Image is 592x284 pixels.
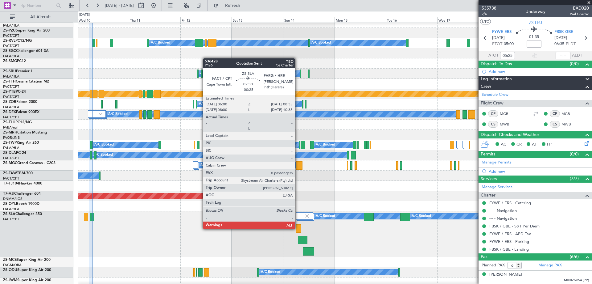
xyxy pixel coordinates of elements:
[538,262,562,269] a: Manage PAX
[3,151,26,155] a: ZS-DLAPC-24
[489,239,529,244] a: FYWE / ERS - Parking
[554,29,573,35] span: FBSK GBE
[488,121,498,128] div: CS
[386,17,437,23] div: Tue 16
[481,253,487,261] span: Pax
[481,83,491,90] span: Crew
[3,90,16,94] span: ZS-YTB
[570,11,589,17] span: Pref Charter
[489,223,540,229] a: FBSK / GBE - S&T Per Diem
[3,74,19,79] a: FALA/HLA
[489,69,589,74] div: Add new
[256,140,276,150] div: A/C Booked
[3,121,15,124] span: ZS-TLH
[492,35,505,41] span: [DATE]
[3,135,20,140] a: FAOR/JNB
[3,192,14,196] span: T7-AJI
[3,100,37,104] a: ZS-ZORFalcon 2000
[79,12,90,18] div: [DATE]
[489,208,517,213] a: --- - Navigation
[3,217,19,222] a: FACT/CPT
[437,17,489,23] div: Wed 17
[561,121,575,127] a: MWB
[3,263,22,267] a: FAGM/QRA
[99,113,102,115] img: arrow-gray.svg
[3,121,32,124] a: ZS-TLHPC12/NG
[492,29,512,35] span: FYWE ERS
[93,150,113,160] div: A/C Booked
[3,212,15,216] span: ZS-SLA
[3,212,42,216] a: ZS-SLAChallenger 350
[3,202,39,206] a: ZS-OYLBeech 1900D
[311,38,331,48] div: A/C Booked
[3,33,19,38] a: FACT/CPT
[3,105,19,109] a: FALA/HLA
[3,90,26,94] a: ZS-YTBPC-24
[3,80,49,83] a: ZS-TTHCessna Citation M2
[3,100,16,104] span: ZS-ZOR
[482,11,496,17] span: 2/6
[3,131,47,134] a: ZS-MRHCitation Mustang
[556,52,570,59] input: --:--
[232,17,283,23] div: Sat 13
[489,231,531,236] a: FYWE / ERS - APD Tax
[500,111,514,117] a: MGB
[482,92,508,98] a: Schedule Crew
[481,100,504,107] span: Flight Crew
[200,161,220,170] div: A/C Booked
[572,53,582,59] span: ALDT
[3,268,17,272] span: ZS-ODU
[3,80,16,83] span: ZS-TTH
[316,212,335,221] div: A/C Booked
[570,253,579,260] span: (6/6)
[489,200,531,206] a: FYWE / ERS - Catering
[261,268,280,277] div: A/C Booked
[504,41,514,47] span: 05:00
[500,121,514,127] a: MWB
[200,69,220,78] div: A/C Booked
[3,161,55,165] a: ZS-MGCGrand Caravan - C208
[3,192,41,196] a: T7-AJIChallenger 604
[199,100,218,109] div: A/C Booked
[3,125,18,130] a: FABA/null
[3,115,19,120] a: FACT/CPT
[3,49,16,53] span: ZS-SGC
[3,182,19,185] span: T7-TJ104
[77,17,129,23] div: Wed 10
[554,41,564,47] span: 06:35
[482,262,505,269] label: Planned PAX
[3,39,32,43] a: ZS-RVLPC12/NG
[525,8,545,15] div: Underway
[3,141,17,145] span: ZS-TWP
[180,17,232,23] div: Fri 12
[129,17,180,23] div: Thu 11
[3,197,22,201] a: DNMM/LOS
[570,5,589,11] span: EXD020
[3,23,19,28] a: FALA/HLA
[265,161,284,170] div: A/C Booked
[488,110,498,117] div: CP
[16,15,65,19] span: All Aircraft
[481,176,497,183] span: Services
[105,3,134,8] span: [DATE] - [DATE]
[489,247,529,252] a: FBSK / GBE - Landing
[3,95,19,99] a: FACT/CPT
[550,121,560,128] div: CS
[570,175,579,182] span: (7/7)
[19,1,54,10] input: Trip Number
[3,70,16,73] span: ZS-SRU
[211,1,248,11] button: Refresh
[554,35,567,41] span: [DATE]
[561,111,575,117] a: MGB
[3,44,19,48] a: FACT/CPT
[482,159,512,166] a: Manage Permits
[7,12,67,22] button: All Aircraft
[94,140,114,150] div: A/C Booked
[489,169,589,174] div: Add new
[3,258,17,262] span: ZS-MCE
[3,278,17,282] span: ZS-LWM
[481,76,512,83] span: Leg Information
[566,41,576,47] span: ELDT
[3,258,51,262] a: ZS-MCESuper King Air 200
[3,110,39,114] a: ZS-DEXFalcon 900EX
